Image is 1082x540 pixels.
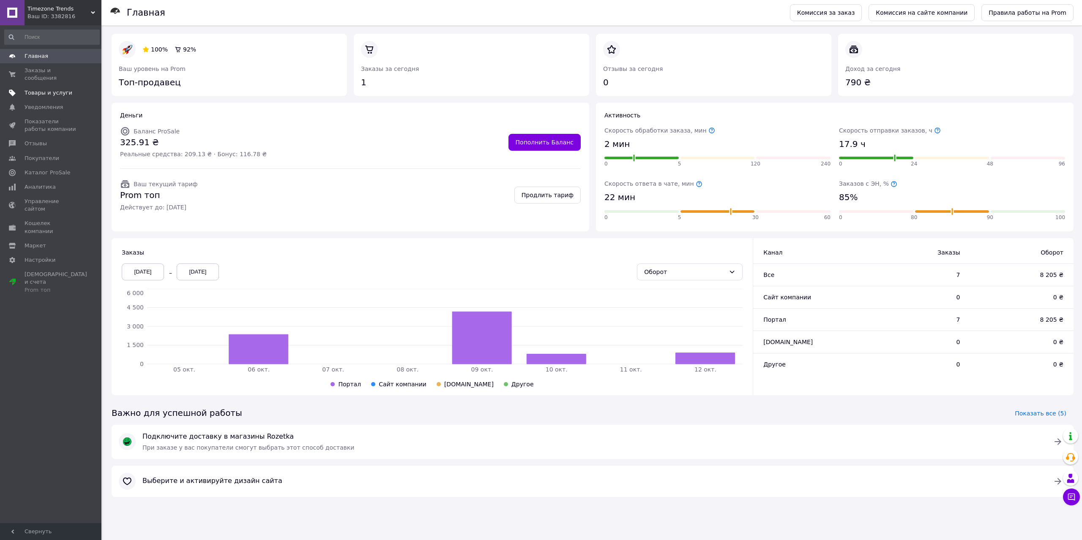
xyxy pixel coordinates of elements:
[977,360,1063,369] span: 0 ₴
[120,136,267,149] span: 325.91 ₴
[839,214,842,221] span: 0
[870,360,960,369] span: 0
[25,198,78,213] span: Управление сайтом
[869,4,975,21] a: Комиссия на сайте компании
[151,46,168,53] span: 100%
[981,4,1074,21] a: Правила работы на Prom
[25,169,70,176] span: Каталог ProSale
[112,425,1074,459] a: Подключите доставку в магазины RozetkaПри заказе у вас покупатели смогут выбрать этот способ дост...
[870,248,960,257] span: Заказы
[763,316,786,323] span: Портал
[142,476,1043,486] span: Выберите и активируйте дизайн сайта
[25,140,47,147] span: Отзывы
[977,338,1063,346] span: 0 ₴
[127,8,165,18] h1: Главная
[134,181,197,187] span: Ваш текущий тариф
[763,249,782,256] span: Канал
[911,160,917,168] span: 24
[112,466,1074,497] a: Выберите и активируйте дизайн сайта
[839,127,941,134] span: Скорость отправки заказов, ч
[25,67,78,82] span: Заказы и сообщения
[620,366,642,373] tspan: 11 окт.
[471,366,493,373] tspan: 09 окт.
[870,315,960,324] span: 7
[25,271,87,294] span: [DEMOGRAPHIC_DATA] и счета
[25,103,63,111] span: Уведомления
[134,128,180,135] span: Баланс ProSale
[763,271,774,278] span: Все
[1055,214,1065,221] span: 100
[25,89,72,97] span: Товары и услуги
[142,432,1043,442] span: Подключите доставку в магазины Rozetka
[977,271,1063,279] span: 8 205 ₴
[839,191,858,204] span: 85%
[839,138,866,150] span: 17.9 ч
[911,214,917,221] span: 80
[127,304,144,311] tspan: 4 500
[183,46,196,53] span: 92%
[25,242,46,250] span: Маркет
[25,286,87,294] div: Prom топ
[604,191,635,204] span: 22 мин
[127,342,144,348] tspan: 1 500
[120,189,197,201] span: Prom топ
[122,249,144,256] span: Заказы
[511,381,534,388] span: Другое
[839,160,842,168] span: 0
[604,214,608,221] span: 0
[751,160,760,168] span: 120
[763,361,786,368] span: Другое
[839,180,897,187] span: Заказов с ЭН, %
[790,4,862,21] a: Комиссия за заказ
[977,315,1063,324] span: 8 205 ₴
[140,361,144,367] tspan: 0
[120,203,197,212] span: Действует до: [DATE]
[546,366,568,373] tspan: 10 окт.
[678,160,681,168] span: 5
[25,220,78,235] span: Кошелек компании
[338,381,361,388] span: Портал
[173,366,195,373] tspan: 05 окт.
[604,138,630,150] span: 2 мин
[870,271,960,279] span: 7
[120,112,142,119] span: Деньги
[27,5,91,13] span: Timezone Trends
[122,263,164,280] div: [DATE]
[514,187,581,204] a: Продлить тариф
[322,366,344,373] tspan: 07 окт.
[987,160,993,168] span: 48
[821,160,831,168] span: 240
[396,366,418,373] tspan: 08 окт.
[763,339,813,345] span: [DOMAIN_NAME]
[1059,160,1065,168] span: 96
[25,155,59,162] span: Покупатели
[4,30,100,45] input: Поиск
[604,160,608,168] span: 0
[25,118,78,133] span: Показатели работы компании
[1063,488,1080,505] button: Чат с покупателем
[977,293,1063,301] span: 0 ₴
[248,366,270,373] tspan: 06 окт.
[752,214,759,221] span: 30
[25,183,56,191] span: Аналитика
[604,112,640,119] span: Активность
[177,263,219,280] div: [DATE]
[870,338,960,346] span: 0
[120,150,267,158] span: Реальные средства: 209.13 ₴ · Бонус: 116.78 ₴
[1015,409,1066,418] span: Показать все (5)
[142,444,354,451] span: При заказе у вас покупатели смогут выбрать этот способ доставки
[604,180,702,187] span: Скорость ответа в чате, мин
[694,366,716,373] tspan: 12 окт.
[644,267,725,277] div: Оборот
[379,381,426,388] span: Сайт компании
[508,134,581,151] a: Пополнить Баланс
[127,290,144,296] tspan: 6 000
[824,214,831,221] span: 60
[977,248,1063,257] span: Оборот
[604,127,715,134] span: Скорость обработки заказа, мин
[763,294,811,301] span: Сайт компании
[678,214,681,221] span: 5
[127,323,144,330] tspan: 3 000
[27,13,101,20] div: Ваш ID: 3382816
[870,293,960,301] span: 0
